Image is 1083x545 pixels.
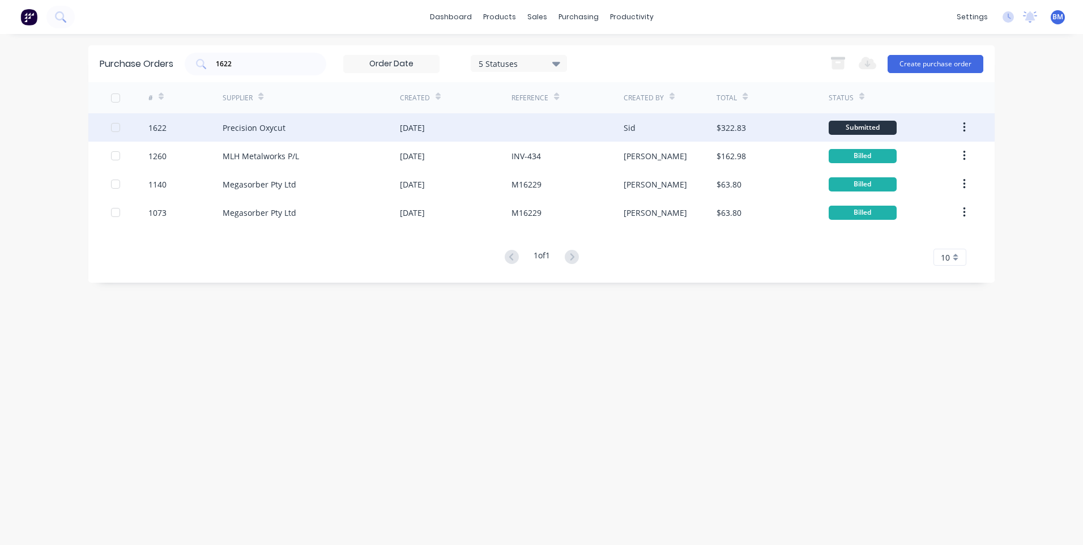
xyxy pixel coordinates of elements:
[148,207,167,219] div: 1073
[553,8,604,25] div: purchasing
[148,178,167,190] div: 1140
[223,178,296,190] div: Megasorber Pty Ltd
[717,93,737,103] div: Total
[604,8,659,25] div: productivity
[717,207,741,219] div: $63.80
[223,93,253,103] div: Supplier
[424,8,477,25] a: dashboard
[624,122,636,134] div: Sid
[223,122,285,134] div: Precision Oxycut
[829,206,897,220] div: Billed
[1052,12,1063,22] span: BM
[511,207,541,219] div: M16229
[717,122,746,134] div: $322.83
[951,8,994,25] div: settings
[477,8,522,25] div: products
[223,150,299,162] div: MLH Metalworks P/L
[344,56,439,73] input: Order Date
[941,252,950,263] span: 10
[624,207,687,219] div: [PERSON_NAME]
[400,150,425,162] div: [DATE]
[148,122,167,134] div: 1622
[215,58,309,70] input: Search purchase orders...
[717,178,741,190] div: $63.80
[624,150,687,162] div: [PERSON_NAME]
[522,8,553,25] div: sales
[100,57,173,71] div: Purchase Orders
[717,150,746,162] div: $162.98
[888,55,983,73] button: Create purchase order
[829,93,854,103] div: Status
[400,207,425,219] div: [DATE]
[148,150,167,162] div: 1260
[829,177,897,191] div: Billed
[400,178,425,190] div: [DATE]
[400,93,430,103] div: Created
[511,150,541,162] div: INV-434
[829,149,897,163] div: Billed
[511,178,541,190] div: M16229
[624,178,687,190] div: [PERSON_NAME]
[400,122,425,134] div: [DATE]
[20,8,37,25] img: Factory
[479,57,560,69] div: 5 Statuses
[223,207,296,219] div: Megasorber Pty Ltd
[511,93,548,103] div: Reference
[624,93,664,103] div: Created By
[829,121,897,135] div: Submitted
[534,249,550,266] div: 1 of 1
[148,93,153,103] div: #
